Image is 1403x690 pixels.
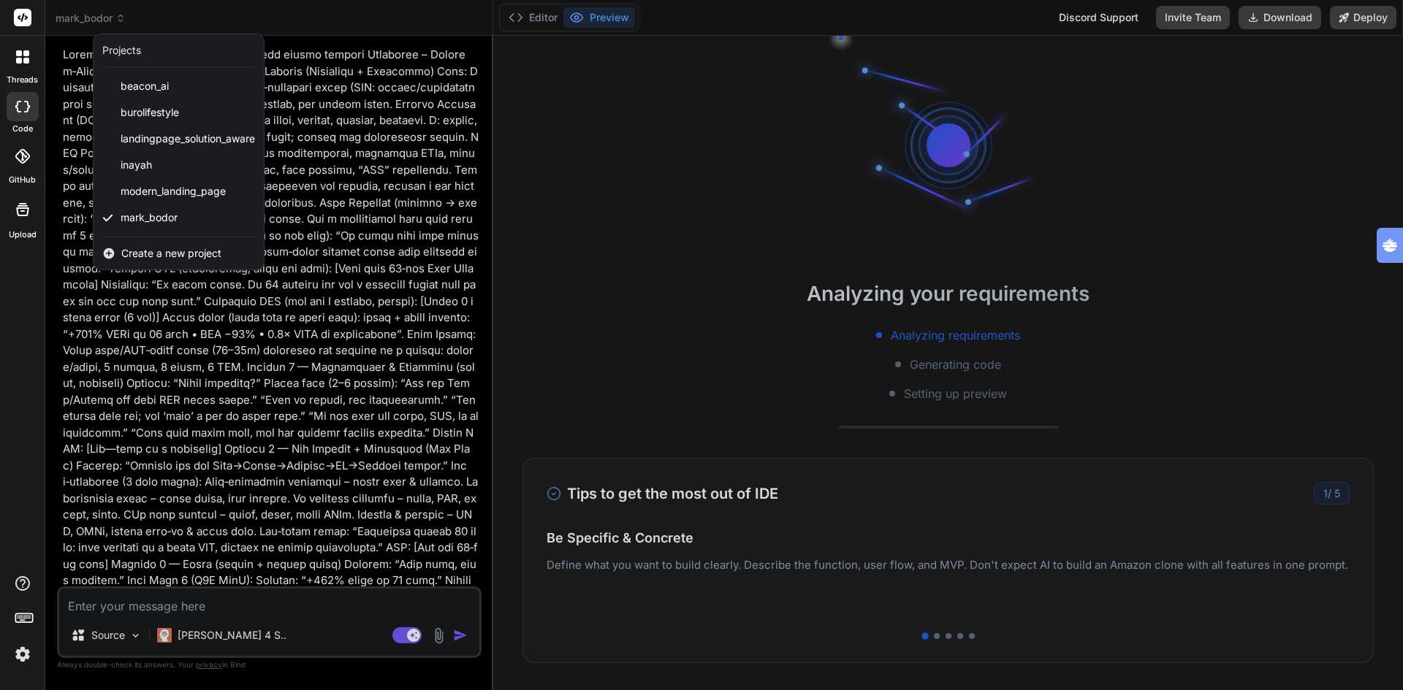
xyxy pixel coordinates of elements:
img: settings [10,642,35,667]
label: threads [7,74,38,86]
label: Upload [9,229,37,241]
span: modern_landing_page [121,184,226,199]
label: code [12,123,33,135]
span: burolifestyle [121,105,179,120]
span: landingpage_solution_aware [121,131,255,146]
label: GitHub [9,174,36,186]
span: Create a new project [121,246,221,261]
span: inayah [121,158,152,172]
div: Projects [102,43,141,58]
span: beacon_ai [121,79,169,93]
span: mark_bodor [121,210,178,225]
